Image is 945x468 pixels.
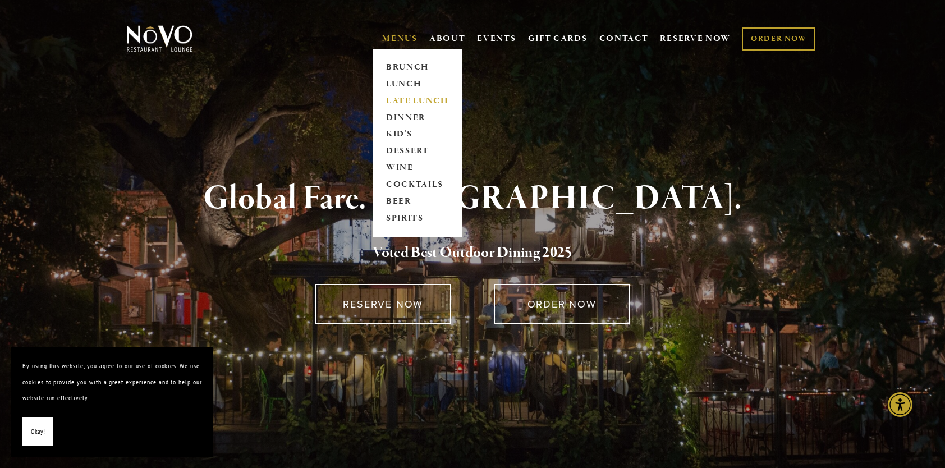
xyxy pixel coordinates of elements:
[382,194,452,210] a: BEER
[125,25,195,53] img: Novo Restaurant &amp; Lounge
[31,424,45,440] span: Okay!
[888,392,912,417] div: Accessibility Menu
[203,177,741,220] strong: Global Fare. [GEOGRAPHIC_DATA].
[477,33,516,44] a: EVENTS
[11,347,213,457] section: Cookie banner
[145,241,800,265] h2: 5
[660,28,731,49] a: RESERVE NOW
[382,93,452,109] a: LATE LUNCH
[382,160,452,177] a: WINE
[382,76,452,93] a: LUNCH
[382,210,452,227] a: SPIRITS
[382,109,452,126] a: DINNER
[22,417,53,446] button: Okay!
[382,126,452,143] a: KID'S
[22,358,202,406] p: By using this website, you agree to our use of cookies. We use cookies to provide you with a grea...
[382,59,452,76] a: BRUNCH
[599,28,649,49] a: CONTACT
[382,33,418,44] a: MENUS
[315,284,451,324] a: RESERVE NOW
[429,33,466,44] a: ABOUT
[382,177,452,194] a: COCKTAILS
[382,143,452,160] a: DESSERT
[494,284,630,324] a: ORDER NOW
[373,243,565,264] a: Voted Best Outdoor Dining 202
[528,28,588,49] a: GIFT CARDS
[742,27,815,51] a: ORDER NOW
